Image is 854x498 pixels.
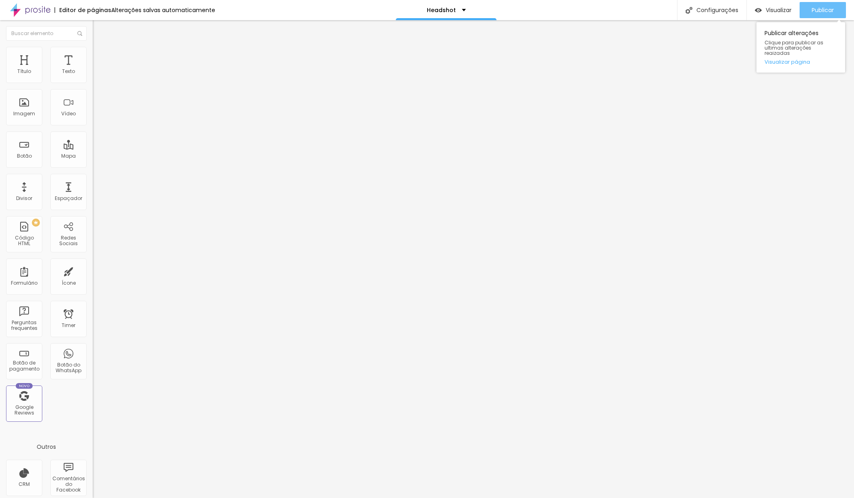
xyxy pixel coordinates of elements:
div: Botão do WhatsApp [52,362,84,374]
img: view-1.svg [755,7,762,14]
span: Clique para publicar as ultimas alterações reaizadas [765,40,837,56]
button: Visualizar [747,2,800,18]
a: Visualizar página [765,59,837,65]
div: Timer [62,323,75,328]
span: Publicar [812,7,834,13]
div: Título [17,69,31,74]
img: Icone [686,7,692,14]
div: Divisor [16,196,32,201]
div: Perguntas frequentes [8,320,40,331]
span: Visualizar [766,7,792,13]
div: Ícone [62,280,76,286]
div: Novo [16,383,33,389]
div: Mapa [61,153,76,159]
p: Headshot [427,7,456,13]
img: Icone [77,31,82,36]
div: Redes Sociais [52,235,84,247]
div: Texto [62,69,75,74]
input: Buscar elemento [6,26,87,41]
div: CRM [19,481,30,487]
div: Espaçador [55,196,82,201]
div: Botão [17,153,32,159]
div: Formulário [11,280,37,286]
div: Publicar alterações [756,22,845,73]
div: Editor de páginas [54,7,111,13]
div: Google Reviews [8,404,40,416]
div: Botão de pagamento [8,360,40,372]
div: Imagem [13,111,35,117]
div: Comentários do Facebook [52,476,84,493]
div: Vídeo [61,111,76,117]
iframe: Editor [93,20,854,498]
button: Publicar [800,2,846,18]
div: Código HTML [8,235,40,247]
div: Alterações salvas automaticamente [111,7,215,13]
